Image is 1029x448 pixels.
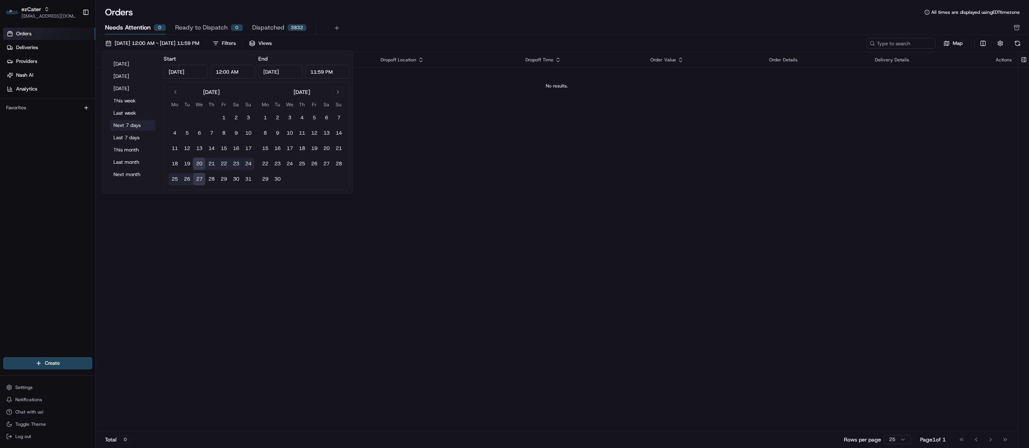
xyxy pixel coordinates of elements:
[296,158,308,170] button: 25
[230,112,242,124] button: 2
[3,357,92,369] button: Create
[3,55,95,68] a: Providers
[218,158,230,170] button: 22
[284,127,296,139] button: 10
[296,127,308,139] button: 11
[21,5,41,13] button: ezCater
[193,142,205,155] button: 13
[15,409,43,415] span: Chat with us!
[333,100,345,109] th: Sunday
[230,127,242,139] button: 9
[1012,38,1023,49] button: Refresh
[110,83,156,94] button: [DATE]
[931,9,1020,15] span: All times are displayed using EDT timezone
[110,169,156,180] button: Next month
[102,38,203,49] button: [DATE] 12:00 AM - [DATE] 11:59 PM
[72,112,123,119] span: API Documentation
[193,127,205,139] button: 6
[181,127,193,139] button: 5
[333,158,345,170] button: 28
[231,24,243,31] div: 0
[211,65,255,79] input: Time
[287,24,307,31] div: 3832
[205,173,218,185] button: 28
[205,142,218,155] button: 14
[65,112,71,119] div: 💻
[271,142,284,155] button: 16
[296,142,308,155] button: 18
[242,173,254,185] button: 31
[218,127,230,139] button: 8
[3,83,95,95] a: Analytics
[3,407,92,417] button: Chat with us!
[242,158,254,170] button: 24
[230,100,242,109] th: Saturday
[181,142,193,155] button: 12
[105,6,133,18] h1: Orders
[154,24,166,31] div: 0
[193,173,205,185] button: 27
[21,13,76,19] button: [EMAIL_ADDRESS][DOMAIN_NAME]
[62,109,126,122] a: 💻API Documentation
[16,58,37,65] span: Providers
[218,100,230,109] th: Friday
[308,112,320,124] button: 5
[308,127,320,139] button: 12
[15,433,31,440] span: Log out
[3,41,95,54] a: Deliveries
[203,88,220,96] div: [DATE]
[115,40,199,47] span: [DATE] 12:00 AM - [DATE] 11:59 PM
[8,31,139,43] p: Welcome 👋
[110,120,156,131] button: Next 7 days
[920,436,946,443] div: Page 1 of 1
[296,100,308,109] th: Thursday
[875,57,983,63] div: Delivery Details
[169,173,181,185] button: 25
[252,23,284,32] span: Dispatched
[169,100,181,109] th: Monday
[218,142,230,155] button: 15
[181,173,193,185] button: 26
[218,173,230,185] button: 29
[320,142,333,155] button: 20
[20,50,126,58] input: Clear
[333,112,345,124] button: 7
[242,142,254,155] button: 17
[3,102,92,114] div: Favorites
[996,57,1012,63] div: Actions
[110,59,156,69] button: [DATE]
[867,38,935,49] input: Type to search
[271,100,284,109] th: Tuesday
[271,112,284,124] button: 2
[205,100,218,109] th: Thursday
[320,127,333,139] button: 13
[181,100,193,109] th: Tuesday
[164,65,208,79] input: Date
[320,158,333,170] button: 27
[242,100,254,109] th: Sunday
[230,158,242,170] button: 23
[8,8,23,23] img: Nash
[308,158,320,170] button: 26
[105,435,131,444] div: Total
[3,28,95,40] a: Orders
[76,130,93,136] span: Pylon
[271,127,284,139] button: 9
[110,108,156,119] button: Last week
[8,112,14,119] div: 📗
[769,57,863,63] div: Order Details
[284,158,296,170] button: 24
[259,142,271,155] button: 15
[15,421,46,427] span: Toggle Theme
[110,157,156,168] button: Last month
[120,435,131,444] div: 0
[99,83,1015,89] div: No results.
[259,173,271,185] button: 29
[218,112,230,124] button: 1
[26,81,97,87] div: We're available if you need us!
[3,382,92,393] button: Settings
[169,158,181,170] button: 18
[230,142,242,155] button: 16
[258,55,268,62] label: End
